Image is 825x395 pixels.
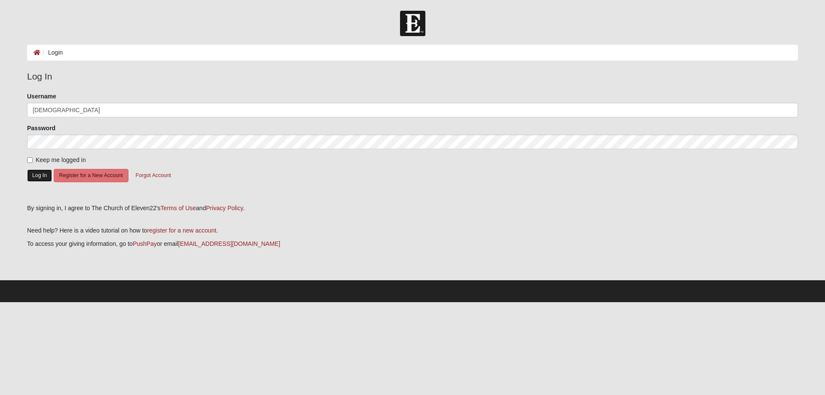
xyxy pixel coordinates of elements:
[147,227,216,234] a: register for a new account
[178,240,280,247] a: [EMAIL_ADDRESS][DOMAIN_NAME]
[161,205,196,211] a: Terms of Use
[27,124,55,132] label: Password
[27,70,798,83] legend: Log In
[36,156,86,163] span: Keep me logged in
[130,169,177,182] button: Forgot Account
[27,157,33,163] input: Keep me logged in
[27,226,798,235] p: Need help? Here is a video tutorial on how to .
[54,169,128,182] button: Register for a New Account
[133,240,157,247] a: PushPay
[27,169,52,182] button: Log In
[40,48,63,57] li: Login
[27,239,798,248] p: To access your giving information, go to or email
[27,92,56,101] label: Username
[400,11,425,36] img: Church of Eleven22 Logo
[206,205,243,211] a: Privacy Policy
[27,204,798,213] div: By signing in, I agree to The Church of Eleven22's and .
